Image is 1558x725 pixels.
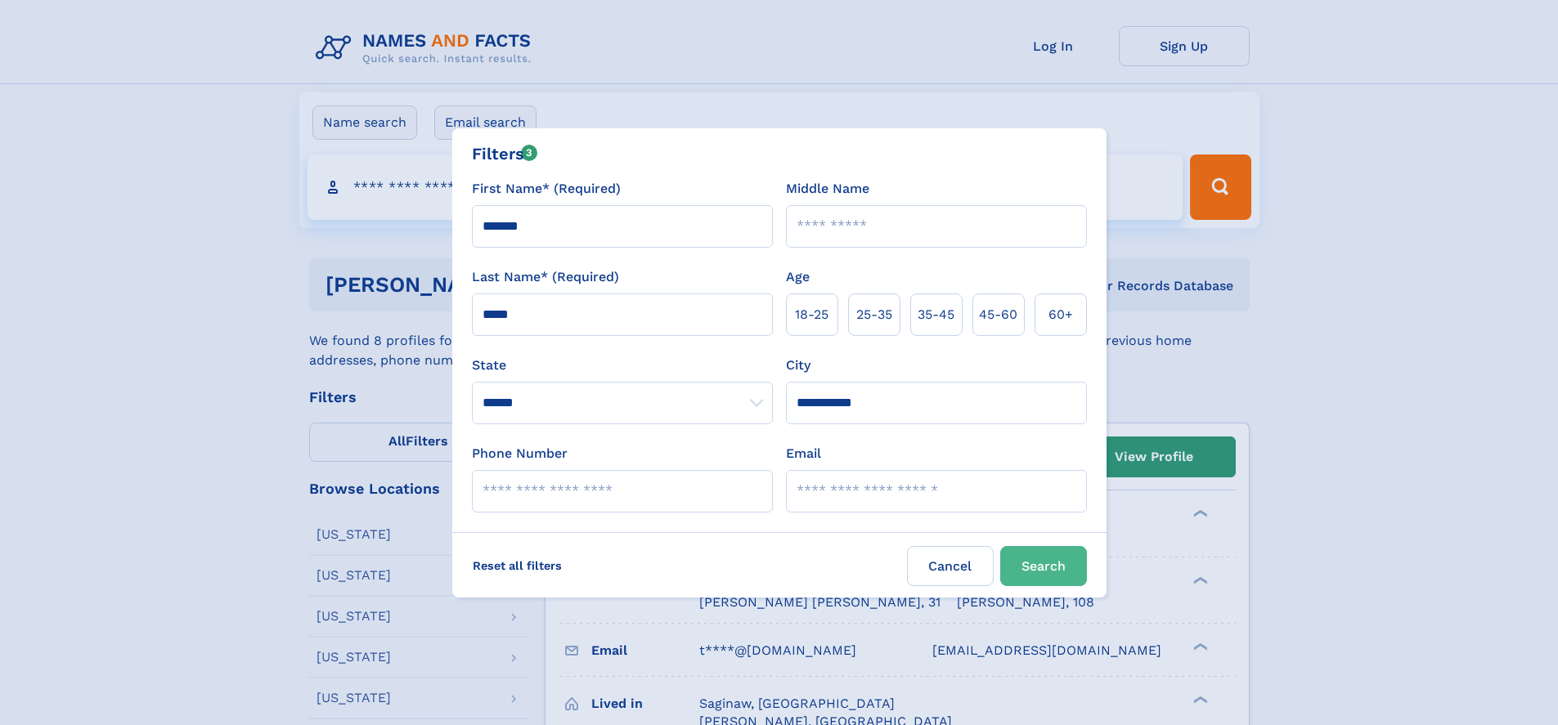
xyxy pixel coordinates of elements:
[1000,546,1087,586] button: Search
[786,444,821,463] label: Email
[472,267,619,287] label: Last Name* (Required)
[472,179,621,199] label: First Name* (Required)
[472,356,773,375] label: State
[786,356,810,375] label: City
[472,141,538,166] div: Filters
[907,546,994,586] label: Cancel
[472,444,568,463] label: Phone Number
[856,305,892,324] span: 25‑35
[979,305,1017,324] span: 45‑60
[786,267,810,287] label: Age
[1048,305,1073,324] span: 60+
[462,546,572,585] label: Reset all filters
[795,305,828,324] span: 18‑25
[786,179,869,199] label: Middle Name
[918,305,954,324] span: 35‑45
